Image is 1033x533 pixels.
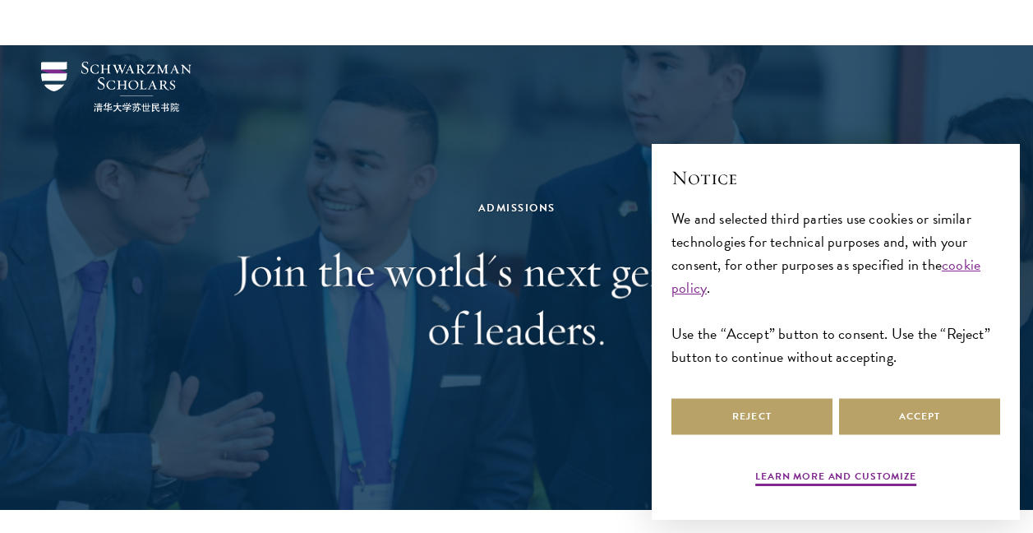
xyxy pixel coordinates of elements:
div: Admissions [233,199,800,217]
button: Accept [839,398,1000,435]
h2: Notice [671,164,1000,192]
button: Learn more and customize [755,469,916,489]
a: cookie policy [671,253,980,299]
button: Reject [671,398,832,435]
img: Schwarzman Scholars [41,62,191,112]
div: We and selected third parties use cookies or similar technologies for technical purposes and, wit... [671,207,1000,369]
h1: Join the world's next generation of leaders. [233,242,800,357]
